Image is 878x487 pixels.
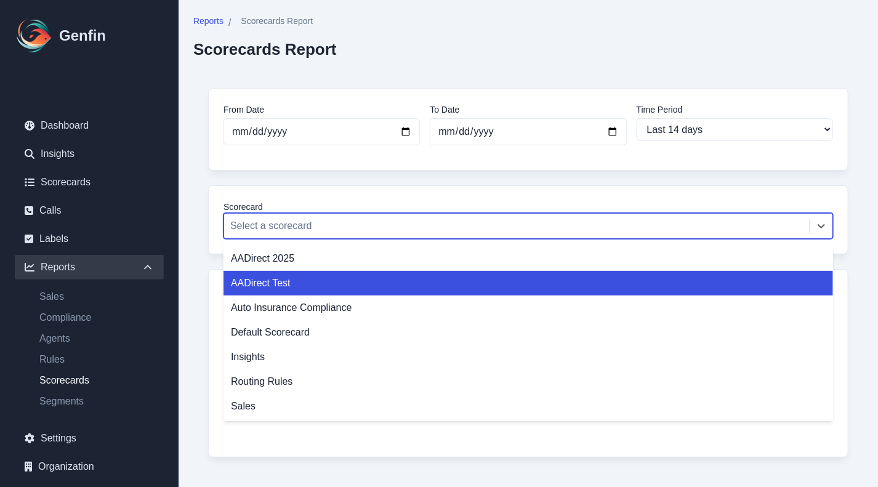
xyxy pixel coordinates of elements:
a: Sales [30,289,164,304]
a: Calls [15,198,164,223]
a: Dashboard [15,113,164,138]
a: Organization [15,454,164,479]
div: Auto Insurance Compliance [224,296,833,320]
label: To Date [430,103,626,116]
div: Sales [224,394,833,419]
a: Labels [15,227,164,251]
span: Scorecards Report [241,15,313,27]
label: Scorecard [224,201,833,213]
a: Rules [30,352,164,367]
div: Routing Rules [224,369,833,394]
div: AADirect Test [224,271,833,296]
div: Reports [15,255,164,280]
a: Agents [30,331,164,346]
a: Scorecards [30,373,164,388]
a: Settings [15,426,164,451]
a: Insights [15,142,164,166]
a: Segments [30,394,164,409]
a: Compliance [30,310,164,325]
div: Default Scorecard [224,320,833,345]
div: Insights [224,345,833,369]
div: AADirect 2025 [224,246,833,271]
span: / [228,15,231,30]
img: Logo [15,16,54,55]
a: Scorecards [15,170,164,195]
label: Time Period [637,103,833,116]
span: Reports [193,15,224,27]
label: From Date [224,103,420,116]
a: Reports [193,15,224,30]
h1: Genfin [59,26,106,46]
h2: Scorecards Report [193,40,337,58]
